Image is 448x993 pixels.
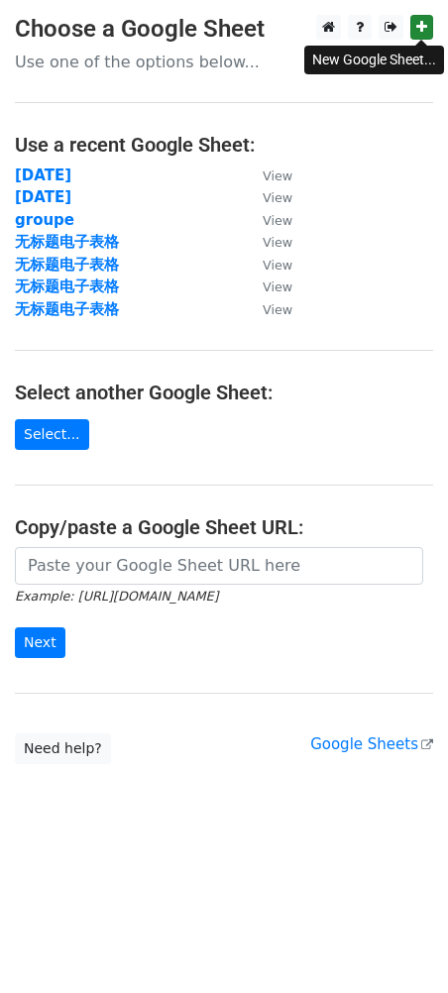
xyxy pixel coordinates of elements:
a: 无标题电子表格 [15,300,119,318]
h4: Use a recent Google Sheet: [15,133,433,157]
small: Example: [URL][DOMAIN_NAME] [15,589,218,604]
small: View [263,235,292,250]
a: 无标题电子表格 [15,233,119,251]
h4: Select another Google Sheet: [15,381,433,404]
small: View [263,190,292,205]
div: New Google Sheet... [304,46,444,74]
a: View [243,211,292,229]
div: 聊天小组件 [349,898,448,993]
small: View [263,213,292,228]
h4: Copy/paste a Google Sheet URL: [15,515,433,539]
h3: Choose a Google Sheet [15,15,433,44]
a: 无标题电子表格 [15,256,119,274]
a: groupe [15,211,74,229]
a: [DATE] [15,166,71,184]
a: View [243,188,292,206]
p: Use one of the options below... [15,52,433,72]
a: Google Sheets [310,735,433,753]
input: Paste your Google Sheet URL here [15,547,423,585]
small: View [263,302,292,317]
a: [DATE] [15,188,71,206]
a: View [243,166,292,184]
input: Next [15,627,65,658]
a: View [243,277,292,295]
iframe: Chat Widget [349,898,448,993]
a: View [243,233,292,251]
a: Select... [15,419,89,450]
small: View [263,279,292,294]
a: View [243,300,292,318]
a: Need help? [15,733,111,764]
a: View [243,256,292,274]
a: 无标题电子表格 [15,277,119,295]
small: View [263,168,292,183]
small: View [263,258,292,273]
